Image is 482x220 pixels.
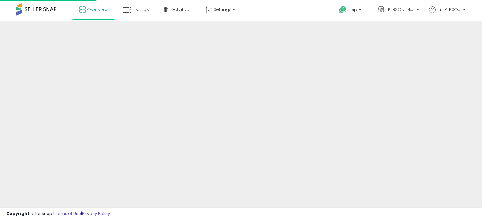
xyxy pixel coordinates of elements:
[54,211,81,217] a: Terms of Use
[171,6,191,13] span: DataHub
[6,211,29,217] strong: Copyright
[334,1,368,21] a: Help
[339,6,347,14] i: Get Help
[429,6,466,21] a: Hi [PERSON_NAME]
[87,6,108,13] span: Overview
[132,6,149,13] span: Listings
[437,6,461,13] span: Hi [PERSON_NAME]
[82,211,110,217] a: Privacy Policy
[6,211,110,217] div: seller snap | |
[348,7,357,13] span: Help
[386,6,415,13] span: [PERSON_NAME]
